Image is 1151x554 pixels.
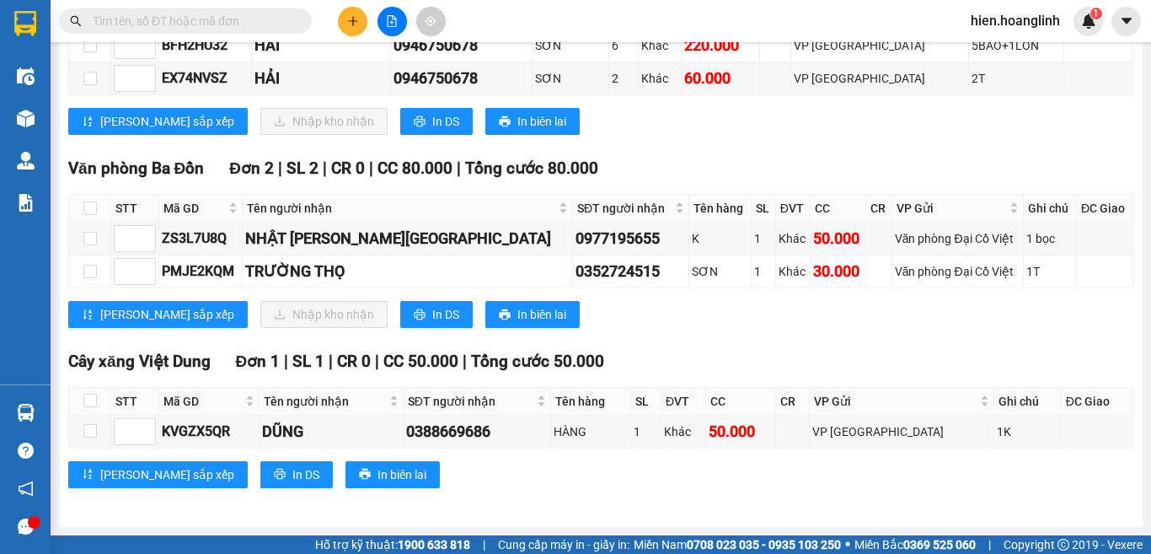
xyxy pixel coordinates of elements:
[465,159,598,178] span: Tổng cước 80.000
[687,538,841,551] strong: 0708 023 035 - 0935 103 250
[551,388,630,416] th: Tên hàng
[897,199,1007,218] span: VP Gửi
[957,10,1073,31] span: hien.hoanglinh
[323,159,327,178] span: |
[260,301,388,328] button: downloadNhập kho nhận
[573,255,689,288] td: 0352724515
[100,305,234,324] span: [PERSON_NAME] sắp xếp
[612,69,635,88] div: 2
[400,108,473,135] button: printerIn DS
[684,67,757,90] div: 60.000
[400,301,473,328] button: printerIn DS
[338,7,367,36] button: plus
[535,36,606,55] div: SƠN
[243,255,573,288] td: TRƯỜNG THỌ
[485,108,580,135] button: printerIn biên lai
[776,195,811,223] th: ĐVT
[432,112,459,131] span: In DS
[791,30,969,62] td: VP Mỹ Đình
[812,422,992,441] div: VP [GEOGRAPHIC_DATA]
[895,229,1021,248] div: Văn phòng Đại Cồ Việt
[14,11,36,36] img: logo-vxr
[82,116,94,129] span: sort-ascending
[866,195,892,223] th: CR
[337,352,371,371] span: CR 0
[709,420,774,444] div: 50.000
[100,465,234,484] span: [PERSON_NAME] sắp xếp
[17,194,35,212] img: solution-icon
[404,416,551,449] td: 0388669686
[794,36,966,55] div: VP [GEOGRAPHIC_DATA]
[18,481,34,497] span: notification
[485,301,580,328] button: printerIn biên lai
[162,67,249,89] div: EX74NVSZ
[286,159,319,178] span: SL 2
[406,420,548,444] div: 0388669686
[377,159,452,178] span: CC 80.000
[498,535,629,554] span: Cung cấp máy in - giấy in:
[612,36,635,55] div: 6
[641,69,678,88] div: Khác
[274,468,286,481] span: printer
[18,443,34,459] span: question-circle
[517,112,566,131] span: In biên lai
[82,468,94,481] span: sort-ascending
[68,159,204,178] span: Văn phòng Ba Đồn
[17,67,35,85] img: warehouse-icon
[577,199,672,218] span: SĐT người nhận
[247,199,555,218] span: Tên người nhận
[17,110,35,127] img: warehouse-icon
[754,262,773,281] div: 1
[252,30,391,62] td: HẢI
[162,421,256,442] div: KVGZX5QR
[229,159,274,178] span: Đơn 2
[706,388,777,416] th: CC
[1090,8,1102,19] sup: 1
[895,262,1021,281] div: Văn phòng Đại Cồ Việt
[162,228,239,249] div: ZS3L7U8Q
[1026,229,1073,248] div: 1 bọc
[499,116,511,129] span: printer
[1026,262,1073,281] div: 1T
[82,309,94,322] span: sort-ascending
[159,30,252,62] td: BFH2HU32
[813,260,863,283] div: 30.000
[111,388,159,416] th: STT
[684,34,757,57] div: 220.000
[375,352,379,371] span: |
[471,352,604,371] span: Tổng cước 50.000
[163,392,242,411] span: Mã GD
[70,15,82,27] span: search
[93,12,292,30] input: Tìm tên, số ĐT hoặc mã đơn
[794,69,966,88] div: VP [GEOGRAPHIC_DATA]
[162,261,239,282] div: PMJE2KQM
[18,519,34,535] span: message
[331,159,365,178] span: CR 0
[68,108,248,135] button: sort-ascending[PERSON_NAME] sắp xếp
[845,541,850,548] span: ⚪️
[1062,388,1133,416] th: ĐC Giao
[315,535,470,554] span: Hỗ trợ kỹ thuật:
[425,15,436,27] span: aim
[692,229,748,248] div: K
[393,67,530,90] div: 0946750678
[535,69,606,88] div: SƠN
[254,34,388,57] div: HẢI
[345,461,440,488] button: printerIn biên lai
[329,352,333,371] span: |
[1057,539,1069,551] span: copyright
[159,416,260,449] td: KVGZX5QR
[359,468,371,481] span: printer
[972,36,1061,55] div: 5BAO+1LON
[892,255,1025,288] td: Văn phòng Đại Cồ Việt
[17,152,35,169] img: warehouse-icon
[393,34,530,57] div: 0946750678
[264,392,386,411] span: Tên người nhận
[254,67,388,90] div: HẢI
[398,538,470,551] strong: 1900 633 818
[236,352,281,371] span: Đơn 1
[483,535,485,554] span: |
[159,62,252,95] td: EX74NVSZ
[391,30,533,62] td: 0946750678
[631,388,661,416] th: SL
